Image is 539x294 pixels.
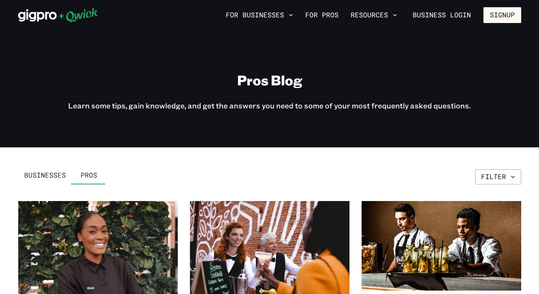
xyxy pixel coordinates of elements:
[237,71,302,88] h1: Pros Blog
[348,9,400,22] button: Resources
[302,9,342,22] a: For Pros
[483,7,521,23] button: Signup
[24,171,66,179] span: Businesses
[223,9,296,22] button: For Businesses
[475,169,521,184] button: Filter
[362,201,521,291] img: two bartenders serving drinks
[406,7,477,23] a: Business Login
[81,171,97,179] span: Pros
[68,101,471,110] p: Learn some tips, gain knowledge, and get the answers you need to some of your most frequently ask...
